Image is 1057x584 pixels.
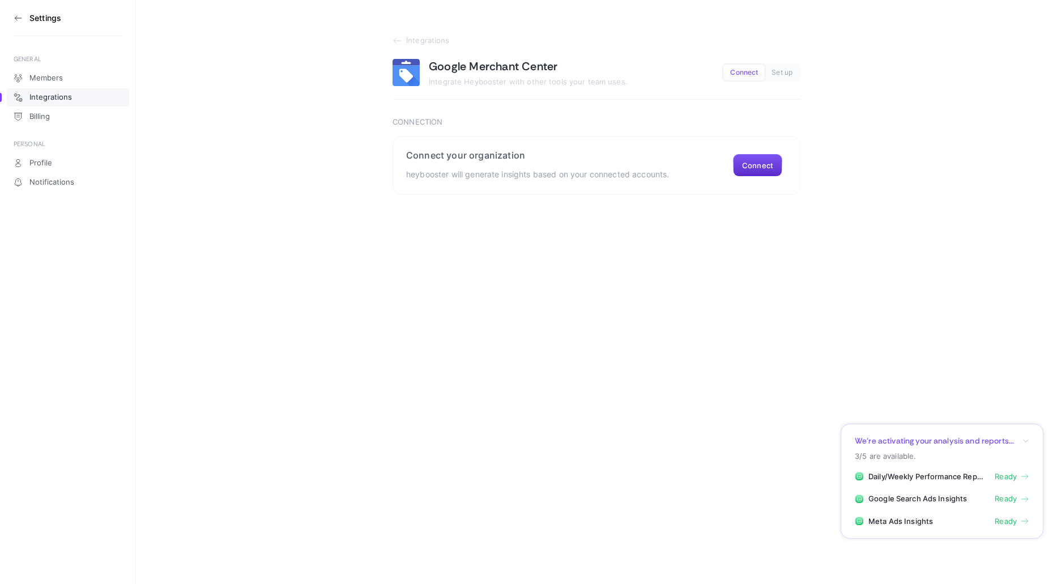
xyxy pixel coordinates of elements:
span: Members [29,74,63,83]
p: heybooster will generate insights based on your connected accounts. [406,168,669,181]
span: Billing [29,112,50,121]
h3: Connection [393,118,800,127]
h2: Connect your organization [406,150,669,161]
span: Profile [29,159,52,168]
a: Ready [995,516,1029,527]
button: Connect [723,65,765,80]
span: Integrations [406,36,450,45]
p: We’re activating your analysis and reports... [855,436,1014,446]
div: PERSONAL [14,139,122,148]
a: Integrations [7,88,129,106]
span: Notifications [29,178,74,187]
a: Integrations [393,36,800,45]
button: Set up [765,65,799,80]
span: Ready [995,471,1017,483]
span: Daily/Weekly Performance Report [868,471,987,483]
div: GENERAL [14,54,122,63]
a: Profile [7,154,129,172]
h1: Google Merchant Center [429,59,557,74]
a: Members [7,69,129,87]
span: Integrate Heybooster with other tools your team uses. [429,77,628,86]
a: Ready [995,493,1029,505]
button: Connect [733,154,782,177]
span: Connect [730,69,758,77]
a: Notifications [7,173,129,191]
h3: Settings [29,14,61,23]
a: Billing [7,108,129,126]
span: Meta Ads Insights [868,516,933,527]
span: Integrations [29,93,72,102]
span: Ready [995,493,1017,505]
a: Ready [995,471,1029,483]
span: Set up [772,69,792,77]
span: Ready [995,516,1017,527]
span: Google Search Ads Insights [868,493,967,505]
p: 3/5 are available. [855,451,1029,462]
